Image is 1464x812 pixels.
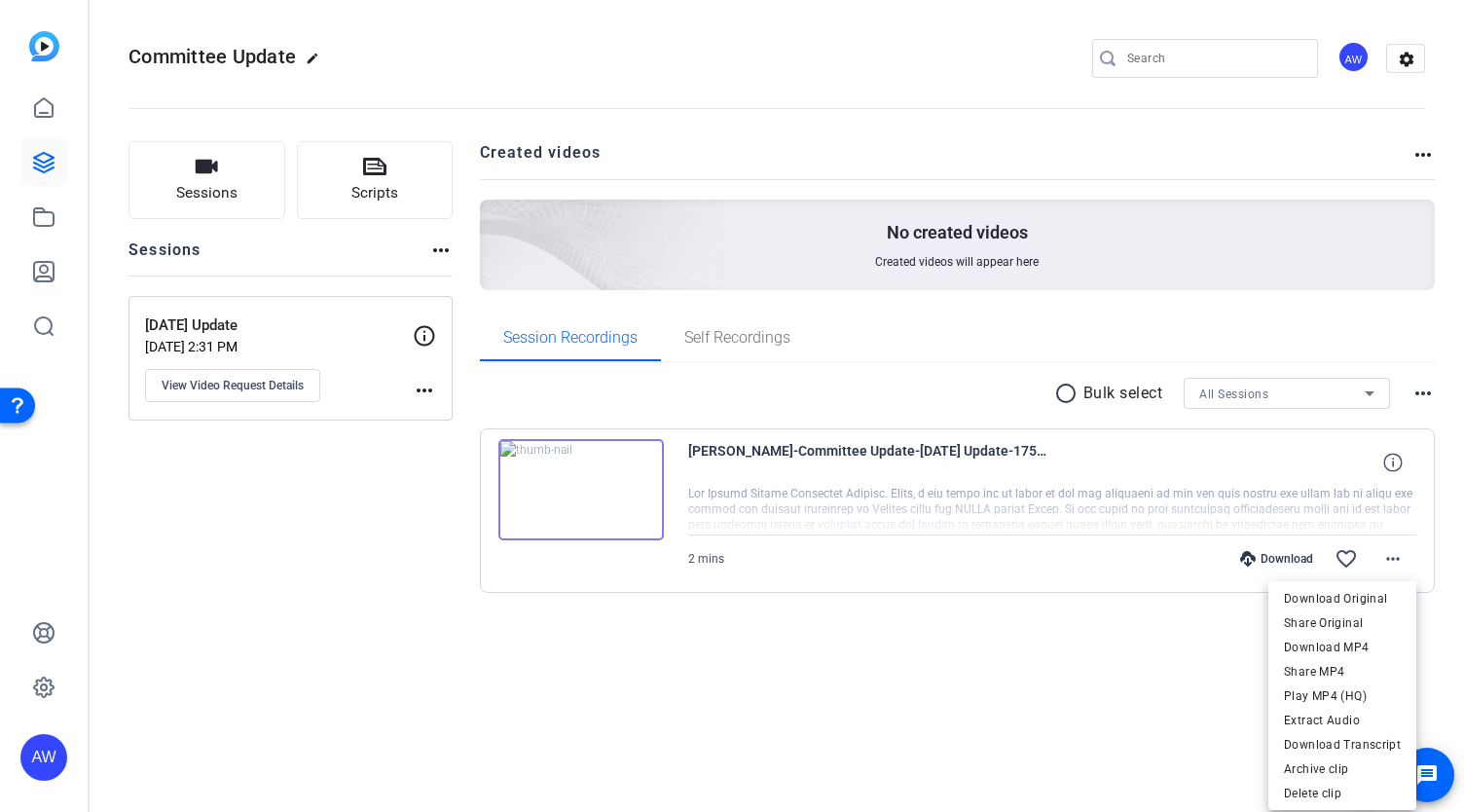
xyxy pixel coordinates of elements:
span: Share Original [1284,611,1401,635]
span: Share MP4 [1284,660,1401,683]
span: Download Transcript [1284,733,1401,757]
span: Download Original [1284,587,1401,610]
span: Extract Audio [1284,709,1401,732]
span: Download MP4 [1284,636,1401,659]
span: Delete clip [1284,782,1401,805]
span: Archive clip [1284,757,1401,781]
span: Play MP4 (HQ) [1284,684,1401,708]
